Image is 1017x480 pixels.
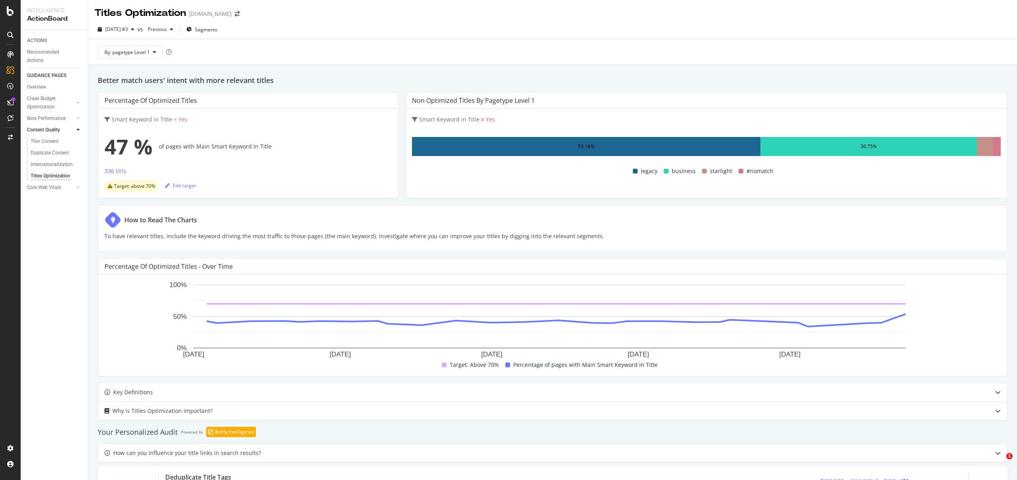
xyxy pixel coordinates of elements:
[113,387,153,397] div: Key Definitions
[170,281,187,289] text: 100%
[181,427,203,437] div: Powered by
[235,11,240,17] div: arrow-right-arrow-left
[27,37,82,45] a: ACTIONS
[104,181,159,192] div: warning label
[710,166,732,176] span: starlight
[419,116,479,123] span: Smart Keyword in Title
[95,23,137,36] button: [DATE] #3
[27,37,47,45] div: ACTIONS
[672,166,696,176] span: business
[183,351,205,358] text: [DATE]
[31,172,82,180] a: Titles Optimization
[173,313,187,320] text: 50%
[27,94,69,111] div: Crawl Budget Optimization
[104,49,150,56] span: By: pagetype Level 1
[860,142,877,151] div: 36.75%
[104,166,126,179] button: 336 Urls
[27,6,81,14] div: Intelligence
[27,14,81,23] div: ActionBoard
[137,25,145,33] span: vs
[95,6,186,20] div: Titles Optimization
[27,71,66,80] div: GUIDANCE PAGES
[412,96,535,104] div: Non Optimized Titles by pagetype Level 1
[1006,453,1013,459] span: 1
[104,231,604,241] p: To have relevant titles, include the keyword driving the most traffic to those pages (the main ke...
[98,427,178,437] div: Your Personalized Audit
[145,23,176,36] button: Previous
[578,142,594,151] div: 59.18%
[27,126,74,134] a: Content Quality
[215,428,254,436] div: Botify Intelligence
[98,46,163,58] button: By: pagetype Level 1
[330,351,351,358] text: [DATE]
[27,83,82,91] a: Overview
[104,131,392,162] div: of pages with Main Smart Keyword in Title
[450,360,499,370] span: Target: Above 70%
[513,360,657,370] span: Percentage of pages with Main Smart Keyword in Title
[145,26,167,33] span: Previous
[104,167,126,175] div: 336 Urls
[481,116,484,123] span: ≠
[104,96,197,104] div: Percentage of Optimized Titles
[98,75,1007,86] h2: Better match users' intent with more relevant titles
[31,149,82,157] a: Duplicate Content
[27,94,74,111] a: Crawl Budget Optimization
[124,215,197,225] div: How to Read The Charts
[104,281,995,360] svg: A chart.
[31,160,82,169] a: Internationalization
[165,179,196,192] button: Edit target
[27,183,74,192] a: Core Web Vitals
[27,114,66,123] div: Bots Performance
[105,26,128,33] span: 2025 Aug. 25th #3
[27,183,61,192] div: Core Web Vitals
[174,116,177,123] span: =
[27,71,82,80] a: GUIDANCE PAGES
[779,351,801,358] text: [DATE]
[112,406,213,416] div: Why is Titles Optimization important?
[113,448,261,458] div: How can you influence your title links in search results?
[27,83,46,91] div: Overview
[177,345,187,352] text: 0%
[628,351,649,358] text: [DATE]
[195,26,217,33] span: Segments
[27,126,60,134] div: Content Quality
[746,166,773,176] span: #nomatch
[641,166,657,176] span: legacy
[104,262,233,270] div: Percentage of Optimized Titles - Over Time
[31,137,58,146] div: Thin Content
[112,116,172,123] span: Smart Keyword in Title
[990,453,1009,472] iframe: Intercom live chat
[183,23,220,36] button: Segments
[178,116,188,123] span: Yes
[481,351,503,358] text: [DATE]
[486,116,495,123] span: Yes
[27,114,74,123] a: Bots Performance
[27,48,75,65] div: Recommended Actions
[31,160,73,169] div: Internationalization
[114,184,155,189] span: Target: above 70%
[31,149,69,157] div: Duplicate Content
[104,131,153,162] span: 47 %
[27,48,82,65] a: Recommended Actions
[189,10,232,18] div: [DOMAIN_NAME]
[31,137,82,146] a: Thin Content
[165,182,196,189] div: Edit target
[31,172,70,180] div: Titles Optimization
